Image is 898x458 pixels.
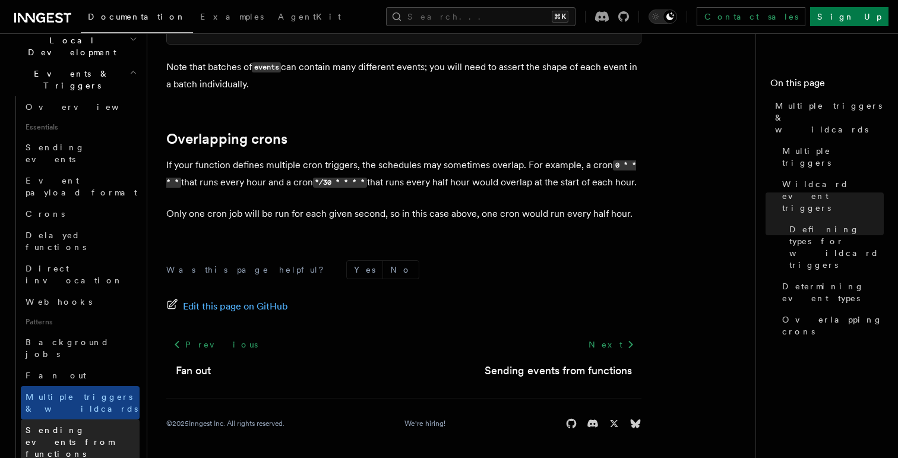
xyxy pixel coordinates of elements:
span: Background jobs [26,337,109,359]
a: Edit this page on GitHub [166,298,288,315]
a: Background jobs [21,331,140,365]
span: Determining event types [782,280,884,304]
div: © 2025 Inngest Inc. All rights reserved. [166,419,284,428]
a: Overview [21,96,140,118]
span: Documentation [88,12,186,21]
a: Webhooks [21,291,140,312]
button: Search...⌘K [386,7,576,26]
span: Overview [26,102,148,112]
a: Fan out [21,365,140,386]
a: Multiple triggers [777,140,884,173]
a: Wildcard event triggers [777,173,884,219]
a: Examples [193,4,271,32]
a: Crons [21,203,140,225]
span: Event payload format [26,176,137,197]
a: Fan out [176,362,211,379]
span: Fan out [26,371,86,380]
p: Note that batches of can contain many different events; you will need to assert the shape of each... [166,59,641,93]
a: Documentation [81,4,193,33]
a: Overlapping crons [777,309,884,342]
span: Edit this page on GitHub [183,298,288,315]
button: Events & Triggers [10,63,140,96]
span: Sending events [26,143,85,164]
a: Overlapping crons [166,131,287,147]
span: Local Development [10,34,129,58]
span: Delayed functions [26,230,86,252]
button: Local Development [10,30,140,63]
a: Direct invocation [21,258,140,291]
a: Previous [166,334,264,355]
a: Event payload format [21,170,140,203]
button: No [383,261,419,279]
p: Only one cron job will be run for each given second, so in this case above, one cron would run ev... [166,206,641,222]
span: Patterns [21,312,140,331]
a: Determining event types [777,276,884,309]
code: events [252,62,281,72]
span: Examples [200,12,264,21]
span: Defining types for wildcard triggers [789,223,884,271]
span: Multiple triggers [782,145,884,169]
a: Sending events [21,137,140,170]
a: Contact sales [697,7,805,26]
h4: On this page [770,76,884,95]
span: Direct invocation [26,264,123,285]
a: Sign Up [810,7,888,26]
span: AgentKit [278,12,341,21]
span: Webhooks [26,297,92,307]
a: Multiple triggers & wildcards [21,386,140,419]
span: Events & Triggers [10,68,129,91]
kbd: ⌘K [552,11,568,23]
a: Defining types for wildcard triggers [785,219,884,276]
span: Wildcard event triggers [782,178,884,214]
a: Multiple triggers & wildcards [770,95,884,140]
a: Sending events from functions [485,362,632,379]
p: If your function defines multiple cron triggers, the schedules may sometimes overlap. For example... [166,157,641,191]
a: AgentKit [271,4,348,32]
button: Toggle dark mode [649,10,677,24]
span: Essentials [21,118,140,137]
a: Delayed functions [21,225,140,258]
p: Was this page helpful? [166,264,332,276]
span: Multiple triggers & wildcards [26,392,138,413]
span: Crons [26,209,65,219]
span: Overlapping crons [782,314,884,337]
button: Yes [347,261,382,279]
span: Multiple triggers & wildcards [775,100,884,135]
a: Next [581,334,641,355]
a: We're hiring! [404,419,445,428]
